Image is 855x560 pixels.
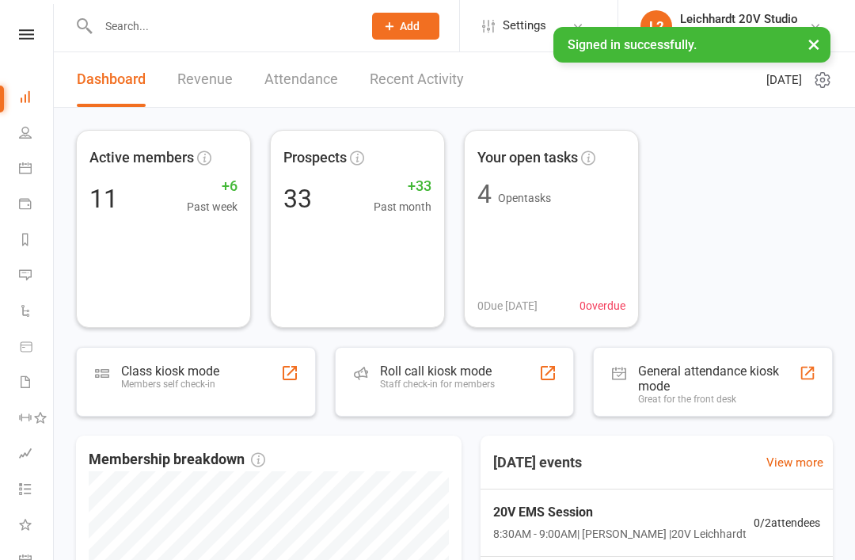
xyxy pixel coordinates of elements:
[89,147,194,170] span: Active members
[380,379,495,390] div: Staff check-in for members
[477,181,492,207] div: 4
[374,198,431,215] span: Past month
[800,27,828,61] button: ×
[89,186,118,211] div: 11
[766,70,802,90] span: [DATE]
[477,147,578,170] span: Your open tasks
[680,26,798,40] div: 20V Leichhardt
[493,525,747,543] span: 8:30AM - 9:00AM | [PERSON_NAME] | 20V Leichhardt
[568,37,697,52] span: Signed in successfully.
[93,15,351,37] input: Search...
[638,364,799,394] div: General attendance kiosk mode
[477,297,538,314] span: 0 Due [DATE]
[579,297,625,314] span: 0 overdue
[283,147,347,170] span: Prospects
[766,453,823,472] a: View more
[19,152,55,188] a: Calendar
[19,330,55,366] a: Product Sales
[19,81,55,116] a: Dashboard
[19,116,55,152] a: People
[89,448,265,471] span: Membership breakdown
[754,514,820,531] span: 0 / 2 attendees
[283,186,312,211] div: 33
[638,394,799,405] div: Great for the front desk
[121,364,219,379] div: Class kiosk mode
[498,192,551,204] span: Open tasks
[370,52,464,107] a: Recent Activity
[264,52,338,107] a: Attendance
[380,364,495,379] div: Roll call kiosk mode
[19,188,55,223] a: Payments
[400,20,420,32] span: Add
[19,223,55,259] a: Reports
[372,13,439,40] button: Add
[187,198,237,215] span: Past week
[493,502,747,523] span: 20V EMS Session
[680,12,798,26] div: Leichhardt 20V Studio
[640,10,672,42] div: L2
[19,509,55,544] a: What's New
[177,52,233,107] a: Revenue
[503,8,546,44] span: Settings
[19,437,55,473] a: Assessments
[187,175,237,198] span: +6
[374,175,431,198] span: +33
[77,52,146,107] a: Dashboard
[121,379,219,390] div: Members self check-in
[481,448,595,477] h3: [DATE] events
